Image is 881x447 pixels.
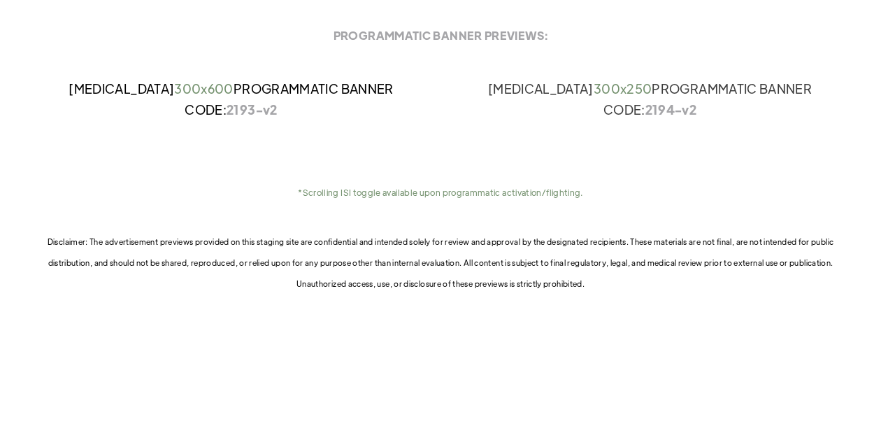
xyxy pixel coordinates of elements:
[645,101,697,118] strong: 2194-v2
[69,78,393,120] div: [MEDICAL_DATA] PROGRAMMATIC BANNER CODE:
[594,80,652,97] strong: 300x250
[450,78,850,120] div: [MEDICAL_DATA] PROGRAMMATIC BANNER CODE:
[174,80,234,97] strong: 300x600
[227,101,278,118] strong: 2193-v2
